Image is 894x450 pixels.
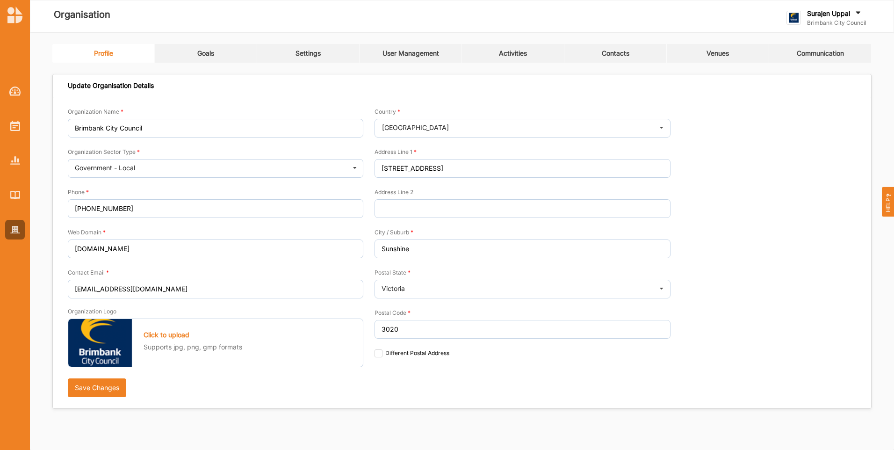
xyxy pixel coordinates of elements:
[5,116,25,136] a: Activities
[5,220,25,240] a: Organisation
[5,151,25,170] a: Reports
[10,226,20,234] img: Organisation
[10,121,20,131] img: Activities
[54,7,110,22] label: Organisation
[807,19,866,27] label: Brimbank City Council
[68,81,154,90] div: Update Organisation Details
[10,156,20,164] img: Reports
[68,378,126,397] button: Save Changes
[375,349,449,357] label: Different Postal Address
[144,342,242,352] label: Supports jpg, png, gmp formats
[68,108,123,116] label: Organization Name
[5,185,25,205] a: Library
[382,124,449,131] div: [GEOGRAPHIC_DATA]
[375,189,413,196] label: Address Line 2
[10,191,20,199] img: Library
[94,49,113,58] div: Profile
[375,309,411,317] label: Postal Code
[68,189,89,196] label: Phone
[68,269,109,276] label: Contact Email
[786,11,801,25] img: logo
[382,49,439,58] div: User Management
[144,331,189,339] label: Click to upload
[68,308,116,315] label: Organization Logo
[375,229,413,236] label: City / Suburb
[296,49,321,58] div: Settings
[499,49,527,58] div: Activities
[797,49,844,58] div: Communication
[5,81,25,101] a: Dashboard
[375,108,400,116] label: Country
[68,148,140,156] label: Organization Sector Type
[197,49,214,58] div: Goals
[707,49,729,58] div: Venues
[68,319,132,367] img: 1592913926669_308_logo.png
[382,285,405,292] div: Victoria
[68,229,106,236] label: Web Domain
[807,9,850,18] label: Surajen Uppal
[375,269,411,276] label: Postal State
[75,165,135,171] div: Government - Local
[375,148,417,156] label: Address Line 1
[9,87,21,96] img: Dashboard
[7,7,22,23] img: logo
[602,49,629,58] div: Contacts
